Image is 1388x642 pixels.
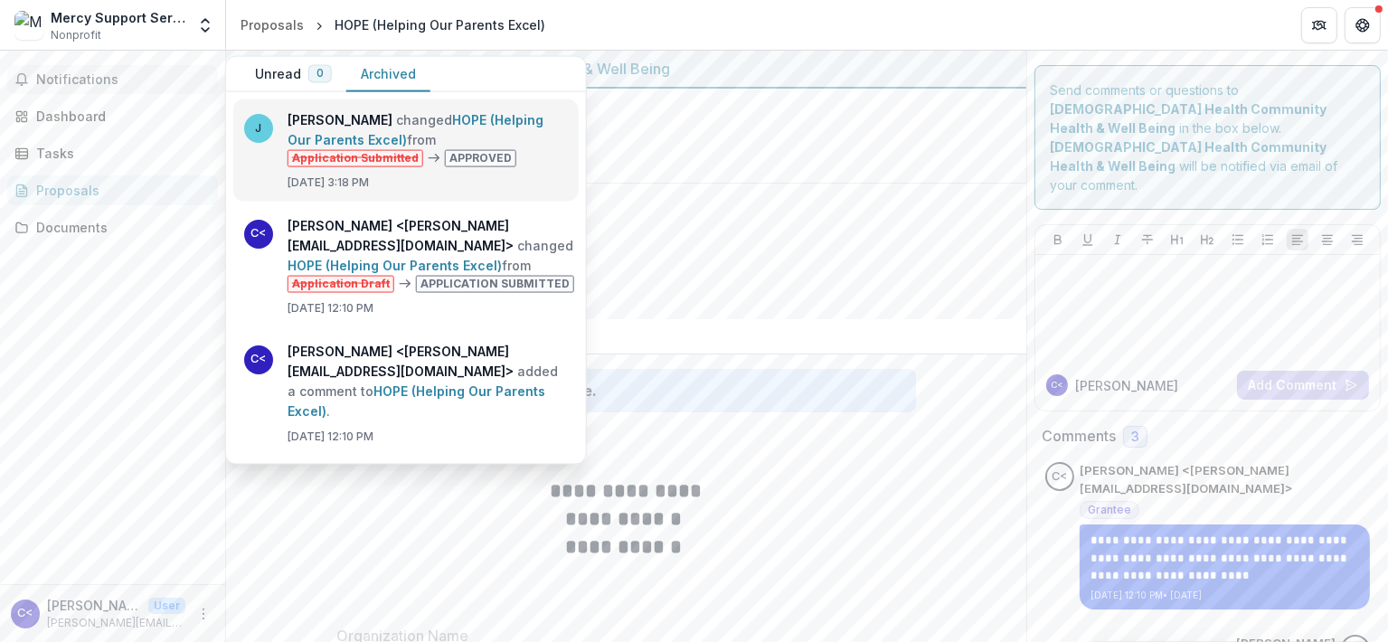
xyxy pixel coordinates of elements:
[1227,229,1249,250] button: Bullet List
[233,12,552,38] nav: breadcrumb
[51,8,185,27] div: Mercy Support Services
[335,15,545,34] div: HOPE (Helping Our Parents Excel)
[36,218,203,237] div: Documents
[1034,65,1381,210] div: Send comments or questions to in the box below. will be notified via email of your comment.
[1346,229,1368,250] button: Align Right
[1050,101,1327,136] strong: [DEMOGRAPHIC_DATA] Health Community Health & Well Being
[288,382,545,418] a: HOPE (Helping Our Parents Excel)
[1345,7,1381,43] button: Get Help
[288,215,581,292] p: changed from
[18,608,33,619] div: Carmen Queen <carmen@mssclay.org>
[1301,7,1337,43] button: Partners
[1257,229,1279,250] button: Ordered List
[233,12,311,38] a: Proposals
[1077,229,1099,250] button: Underline
[1137,229,1158,250] button: Strike
[288,257,502,272] a: HOPE (Helping Our Parents Excel)
[36,72,211,88] span: Notifications
[47,615,185,631] p: [PERSON_NAME][EMAIL_ADDRESS][DOMAIN_NAME]
[1317,229,1338,250] button: Align Center
[1050,139,1327,174] strong: [DEMOGRAPHIC_DATA] Health Community Health & Well Being
[7,101,218,131] a: Dashboard
[1237,371,1369,400] button: Add Comment
[193,603,214,625] button: More
[1047,229,1069,250] button: Bold
[1088,504,1131,516] span: Grantee
[288,110,568,167] p: changed from
[241,58,1012,80] div: [DEMOGRAPHIC_DATA] Health Community Health & Well Being
[1166,229,1188,250] button: Heading 1
[288,299,581,316] p: [DATE] 12:10 PM
[288,341,568,420] p: added a comment to .
[7,175,218,205] a: Proposals
[241,198,983,220] h2: HOPE (Helping Our Parents Excel)
[346,57,430,92] button: Archived
[1053,471,1068,483] div: Carmen Queen <carmen@mssclay.org>
[241,15,304,34] div: Proposals
[7,138,218,168] a: Tasks
[288,112,543,147] a: HOPE (Helping Our Parents Excel)
[316,67,324,80] span: 0
[1107,229,1128,250] button: Italicize
[1051,381,1063,390] div: Carmen Queen <carmen@mssclay.org>
[1287,229,1308,250] button: Align Left
[14,11,43,40] img: Mercy Support Services
[193,7,218,43] button: Open entity switcher
[1131,430,1139,445] span: 3
[36,107,203,126] div: Dashboard
[1091,589,1359,602] p: [DATE] 12:10 PM • [DATE]
[1075,376,1178,395] p: [PERSON_NAME]
[36,144,203,163] div: Tasks
[7,65,218,94] button: Notifications
[1196,229,1218,250] button: Heading 2
[47,596,141,615] p: [PERSON_NAME] <[PERSON_NAME][EMAIL_ADDRESS][DOMAIN_NAME]>
[36,181,203,200] div: Proposals
[148,598,185,614] p: User
[1080,462,1370,497] p: [PERSON_NAME] <[PERSON_NAME][EMAIL_ADDRESS][DOMAIN_NAME]>
[1042,428,1116,445] h2: Comments
[51,27,101,43] span: Nonprofit
[7,212,218,242] a: Documents
[241,57,346,92] button: Unread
